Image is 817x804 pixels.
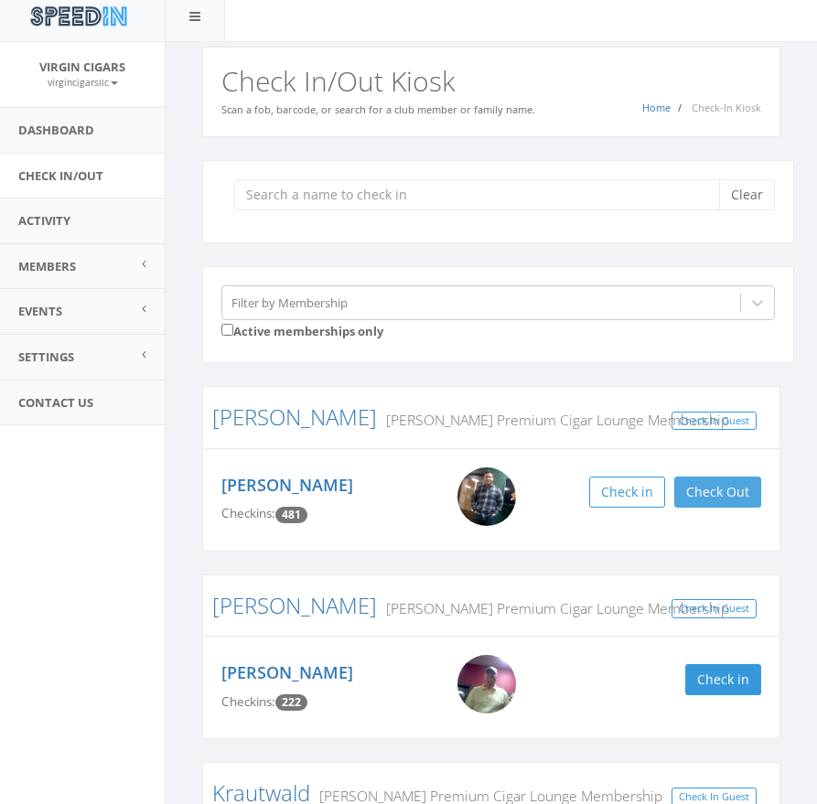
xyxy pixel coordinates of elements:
a: Check In Guest [672,599,757,618]
span: Events [18,303,62,319]
span: Checkin count [275,694,307,711]
a: [PERSON_NAME] [212,590,377,620]
span: Checkins: [221,505,275,521]
span: Contact Us [18,394,93,411]
small: [PERSON_NAME] Premium Cigar Lounge Membership [377,410,729,430]
label: Active memberships only [221,320,383,340]
button: Check Out [674,477,761,508]
small: [PERSON_NAME] Premium Cigar Lounge Membership [377,598,729,618]
button: Check in [685,664,761,695]
button: Clear [719,179,775,210]
span: Checkin count [275,507,307,523]
img: James_Delosh_smNRLkE.png [457,467,516,526]
input: Search a name to check in [234,179,733,210]
span: Virgin Cigars [39,59,125,75]
input: Active memberships only [221,324,233,336]
button: Check in [589,477,665,508]
h2: Check In/Out Kiosk [221,66,761,96]
div: Filter by Membership [231,294,348,311]
span: Settings [18,348,74,365]
a: [PERSON_NAME] [212,402,377,432]
span: Check-In Kiosk [692,101,761,114]
a: Check In Guest [672,412,757,431]
a: [PERSON_NAME] [221,474,353,496]
small: virgincigarsllc [48,76,118,89]
span: Members [18,258,76,274]
span: Checkins: [221,693,275,710]
a: [PERSON_NAME] [221,661,353,683]
a: Home [642,101,671,114]
img: Larry_Grzyb.png [457,655,516,713]
small: Scan a fob, barcode, or search for a club member or family name. [221,102,535,116]
a: virgincigarsllc [48,73,118,90]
